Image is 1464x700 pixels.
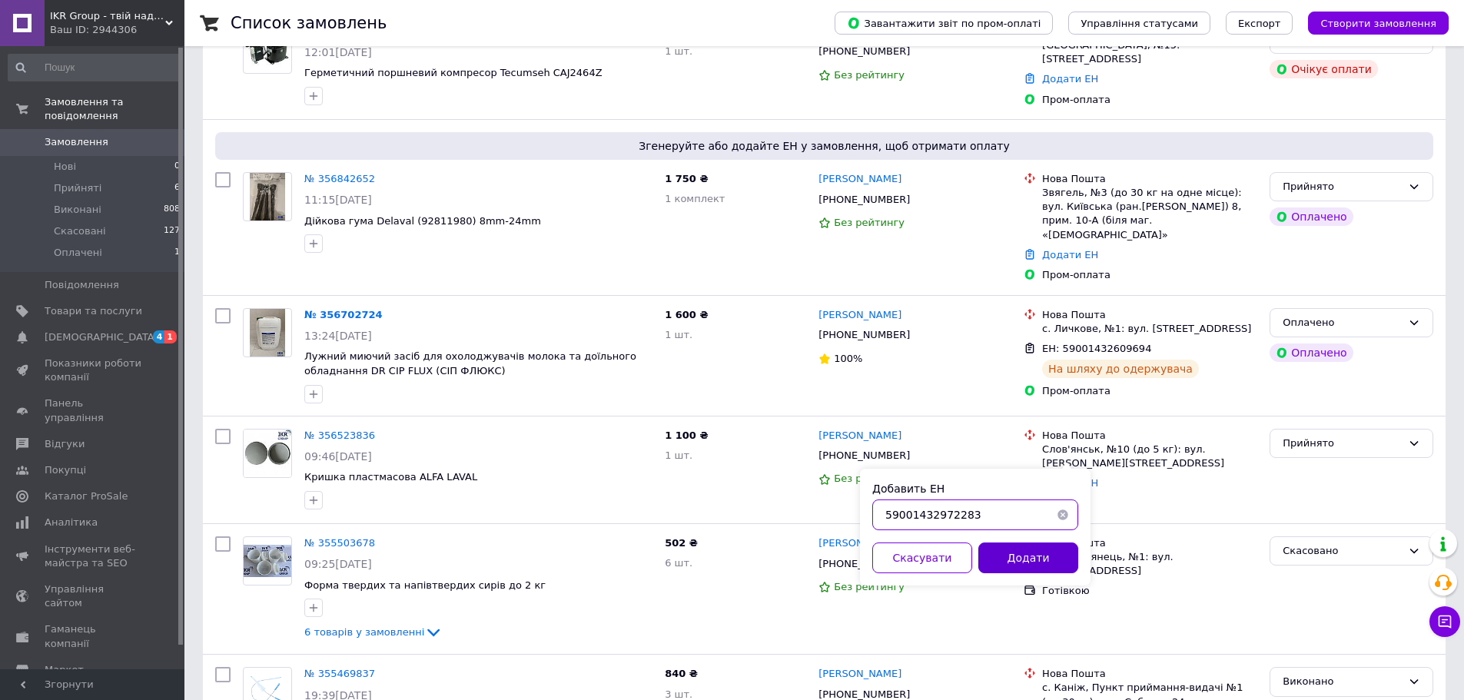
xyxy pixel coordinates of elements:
[45,357,142,384] span: Показники роботи компанії
[45,582,142,610] span: Управління сайтом
[1042,172,1257,186] div: Нова Пошта
[304,537,375,549] a: № 355503678
[1283,315,1402,331] div: Оплачено
[54,246,102,260] span: Оплачені
[1270,207,1353,226] div: Оплачено
[1270,343,1353,362] div: Оплачено
[304,430,375,441] a: № 356523836
[1283,543,1402,559] div: Скасовано
[174,246,180,260] span: 1
[665,45,692,57] span: 1 шт.
[1042,497,1257,511] div: Готівкою
[1320,18,1436,29] span: Створити замовлення
[818,429,901,443] a: [PERSON_NAME]
[243,308,292,357] a: Фото товару
[304,668,375,679] a: № 355469837
[231,14,387,32] h1: Список замовлень
[45,437,85,451] span: Відгуки
[244,31,291,67] img: Фото товару
[1042,360,1199,378] div: На шляху до одержувача
[250,309,286,357] img: Фото товару
[1042,249,1098,260] a: Додати ЕН
[304,558,372,570] span: 09:25[DATE]
[834,473,905,484] span: Без рейтингу
[54,181,101,195] span: Прийняті
[1042,443,1257,470] div: Слов'янськ, №10 (до 5 кг): вул. [PERSON_NAME][STREET_ADDRESS]
[665,668,698,679] span: 840 ₴
[1042,550,1257,578] div: смт. Кам'янець, №1: вул. [STREET_ADDRESS]
[1283,179,1402,195] div: Прийнято
[45,304,142,318] span: Товари та послуги
[1068,12,1210,35] button: Управління статусами
[1429,606,1460,637] button: Чат з покупцем
[1047,499,1078,530] button: Очистить
[1042,268,1257,282] div: Пром-оплата
[304,309,383,320] a: № 356702724
[54,203,101,217] span: Виконані
[304,194,372,206] span: 11:15[DATE]
[815,554,913,574] div: [PHONE_NUMBER]
[1042,38,1257,66] div: [GEOGRAPHIC_DATA], №15: [STREET_ADDRESS]
[243,25,292,74] a: Фото товару
[304,173,375,184] a: № 356842652
[1293,17,1449,28] a: Створити замовлення
[1081,18,1198,29] span: Управління статусами
[304,67,603,78] a: Герметичний поршневий компресор Tecumseh CAJ2464Z
[665,430,708,441] span: 1 100 ₴
[835,12,1053,35] button: Завантажити звіт по пром-оплаті
[8,54,181,81] input: Пошук
[174,160,180,174] span: 0
[872,483,944,495] label: Добавить ЕН
[243,536,292,586] a: Фото товару
[45,663,84,677] span: Маркет
[304,626,443,638] a: 6 товарів у замовленні
[818,667,901,682] a: [PERSON_NAME]
[818,536,901,551] a: [PERSON_NAME]
[221,138,1427,154] span: Згенеруйте або додайте ЕН у замовлення, щоб отримати оплату
[54,224,106,238] span: Скасовані
[1042,584,1257,598] div: Готівкою
[45,622,142,650] span: Гаманець компанії
[1308,12,1449,35] button: Створити замовлення
[250,173,286,221] img: Фото товару
[665,193,725,204] span: 1 комплект
[872,542,972,573] button: Скасувати
[1042,73,1098,85] a: Додати ЕН
[815,41,913,61] div: [PHONE_NUMBER]
[50,9,165,23] span: IKR Group - твій надійний постачальник обладнання та комплексних рішень
[815,190,913,210] div: [PHONE_NUMBER]
[1042,322,1257,336] div: с. Личкове, №1: вул. [STREET_ADDRESS]
[1042,667,1257,681] div: Нова Пошта
[665,450,692,461] span: 1 шт.
[815,446,913,466] div: [PHONE_NUMBER]
[834,217,905,228] span: Без рейтингу
[45,516,98,529] span: Аналітика
[1226,12,1293,35] button: Експорт
[1042,308,1257,322] div: Нова Пошта
[665,557,692,569] span: 6 шт.
[45,489,128,503] span: Каталог ProSale
[304,215,541,227] a: Дійкова гума Delaval (92811980) 8mm-24mm
[304,350,636,377] a: Лужний миючий засіб для охолоджувачів молока та доїльного обладнання DR CIP FLUX (СІП ФЛЮКС)
[834,581,905,592] span: Без рейтингу
[45,542,142,570] span: Інструменти веб-майстра та SEO
[1042,343,1151,354] span: ЕН: 59001432609694
[45,463,86,477] span: Покупці
[665,688,692,700] span: 3 шт.
[50,23,184,37] div: Ваш ID: 2944306
[1283,436,1402,452] div: Прийнято
[1042,429,1257,443] div: Нова Пошта
[54,160,76,174] span: Нові
[243,172,292,221] a: Фото товару
[1270,60,1378,78] div: Очікує оплати
[815,325,913,345] div: [PHONE_NUMBER]
[243,429,292,478] a: Фото товару
[244,545,291,577] img: Фото товару
[1283,674,1402,690] div: Виконано
[304,626,424,638] span: 6 товарів у замовленні
[45,396,142,424] span: Панель управління
[818,308,901,323] a: [PERSON_NAME]
[1238,18,1281,29] span: Експорт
